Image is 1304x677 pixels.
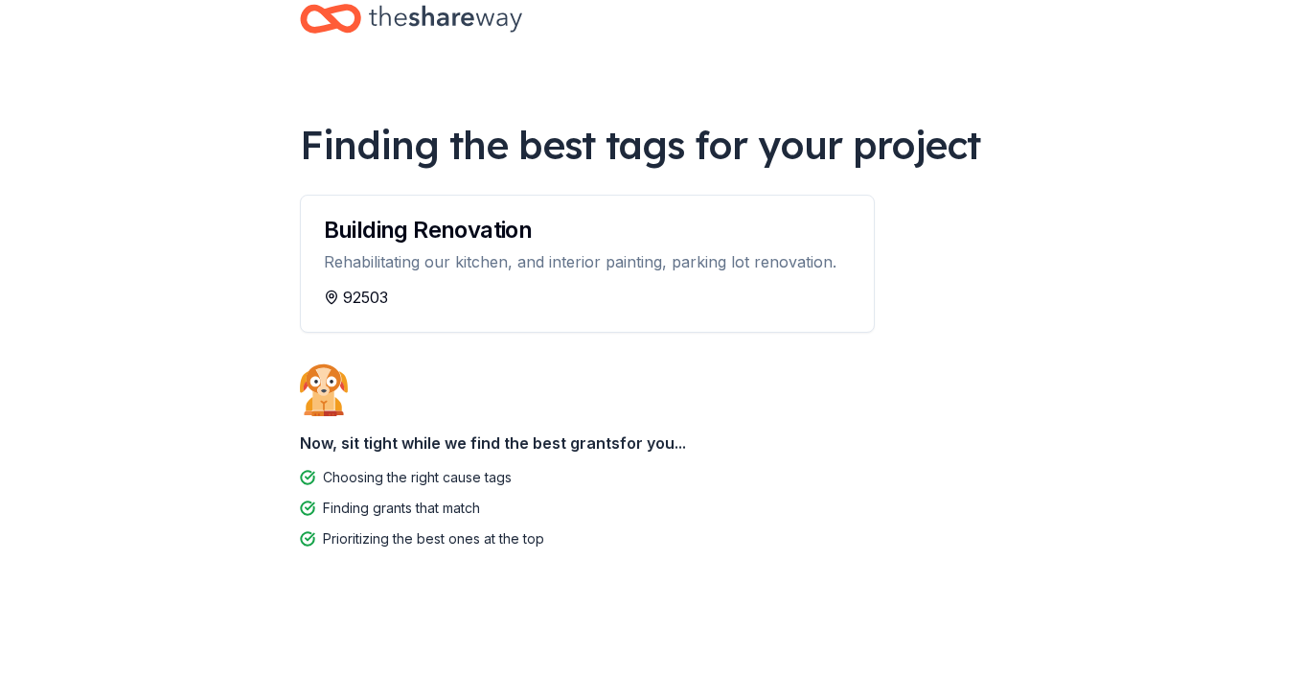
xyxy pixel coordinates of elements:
div: Building Renovation [324,219,851,242]
img: Dog waiting patiently [300,363,348,415]
div: Now, sit tight while we find the best grants for you... [300,424,1005,462]
div: 92503 [324,286,851,309]
div: Choosing the right cause tags [323,466,512,489]
div: Finding the best tags for your project [300,118,1005,172]
div: Prioritizing the best ones at the top [323,527,544,550]
div: Finding grants that match [323,497,480,520]
div: Rehabilitating our kitchen, and interior painting, parking lot renovation. [324,249,851,274]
